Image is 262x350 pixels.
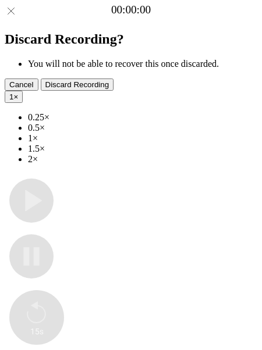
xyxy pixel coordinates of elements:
h2: Discard Recording? [5,31,257,47]
button: 1× [5,91,23,103]
li: You will not be able to recover this once discarded. [28,59,257,69]
li: 0.5× [28,123,257,133]
li: 2× [28,154,257,165]
button: Discard Recording [41,78,114,91]
li: 1× [28,133,257,144]
li: 0.25× [28,112,257,123]
li: 1.5× [28,144,257,154]
a: 00:00:00 [111,3,151,16]
span: 1 [9,92,13,101]
button: Cancel [5,78,38,91]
